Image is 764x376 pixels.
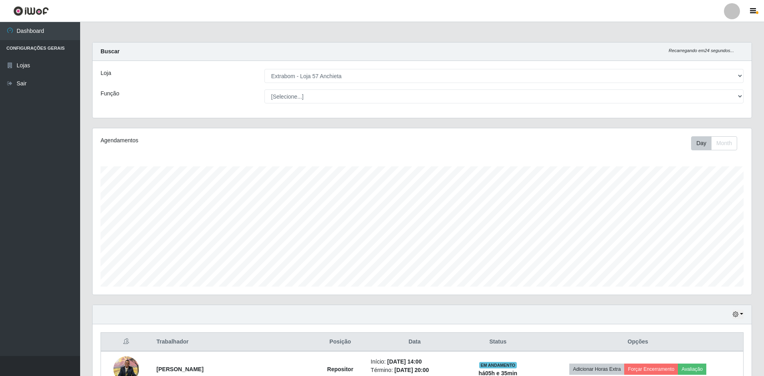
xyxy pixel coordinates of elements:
[157,366,204,372] strong: [PERSON_NAME]
[327,366,353,372] strong: Repositor
[569,364,624,375] button: Adicionar Horas Extra
[101,69,111,77] label: Loja
[691,136,737,150] div: First group
[101,48,119,55] strong: Buscar
[669,48,734,53] i: Recarregando em 24 segundos...
[691,136,712,150] button: Day
[479,362,517,368] span: EM ANDAMENTO
[624,364,678,375] button: Forçar Encerramento
[394,367,429,373] time: [DATE] 20:00
[678,364,706,375] button: Avaliação
[101,136,361,145] div: Agendamentos
[532,333,743,352] th: Opções
[371,366,458,374] li: Término:
[711,136,737,150] button: Month
[366,333,463,352] th: Data
[101,89,119,98] label: Função
[314,333,366,352] th: Posição
[152,333,314,352] th: Trabalhador
[13,6,49,16] img: CoreUI Logo
[691,136,744,150] div: Toolbar with button groups
[387,358,422,365] time: [DATE] 14:00
[463,333,532,352] th: Status
[371,358,458,366] li: Início:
